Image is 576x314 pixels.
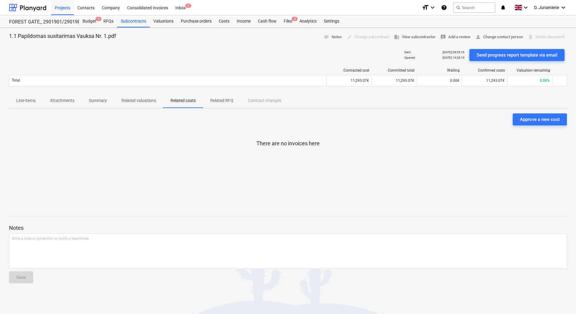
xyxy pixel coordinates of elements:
[324,34,329,40] span: notes
[321,32,344,42] button: Notes
[12,78,20,83] p: Total
[185,4,191,8] span: 1
[374,68,415,72] div: Committed total
[292,17,298,21] span: 3
[320,15,343,27] a: Settings
[465,68,505,72] div: Confirmed costs
[215,15,233,27] a: Costs
[522,4,529,11] i: keyboard_arrow_down
[450,78,459,83] span: 0.00€
[440,34,471,41] span: Add a review
[150,15,177,27] a: Valuations
[475,34,481,40] span: person
[79,15,100,27] div: Budget
[9,32,116,40] p: 1.1 Papildomas susitarimas Vauksa Nr. 1.pdf
[520,115,560,123] div: Approve a new cost
[121,97,156,104] p: Related valuations
[394,34,436,41] span: View subcontractor
[296,15,320,27] a: Analytics
[440,34,446,40] span: rate_review
[233,15,254,27] a: Income
[469,49,565,61] button: Send progress report template via email
[394,34,399,40] span: business
[50,97,74,104] p: Attachments
[441,4,447,11] i: Knowledge base
[540,78,550,83] span: 0.00%
[438,32,473,42] button: Add a review
[453,2,495,13] button: Search
[486,78,505,83] span: 11,293.07€
[326,76,371,85] div: 11,293.07€
[422,4,429,11] i: format_size
[475,34,523,41] span: Change contact person
[329,68,369,72] div: Contracted cost
[443,50,465,54] p: [DATE] 08:55:16
[473,32,525,42] button: Change contact person
[513,113,567,125] button: Approve a new cost
[171,97,196,104] p: Related costs
[210,97,233,104] p: Related RFQ
[477,51,557,59] div: Send progress report template via email
[9,19,72,25] div: FOREST GATE_ 2901901/2901902/2901903
[256,140,320,147] p: There are no invoices here
[16,97,36,104] p: Line-items
[404,56,415,60] p: Opened :
[100,15,117,27] a: RFQs
[510,68,550,72] div: Valuation remaining
[429,4,436,11] i: keyboard_arrow_down
[404,50,411,54] p: Sent :
[500,4,506,11] i: notifications
[443,56,465,60] p: [DATE] 14:33:19
[392,32,438,42] button: View subcontractor
[534,5,559,10] span: D. Jurseniene
[396,78,414,83] span: 11,293.07€
[89,97,107,104] p: Summary
[9,224,567,232] p: Notes
[419,68,460,72] div: Waiting
[280,15,296,27] div: Files
[79,15,100,27] a: Budget1
[117,15,150,27] a: Subcontracts
[95,17,102,21] span: 1
[546,285,576,314] iframe: Chat Widget
[177,15,215,27] a: Purchase orders
[560,4,567,11] i: keyboard_arrow_down
[324,34,342,41] span: Notes
[280,15,296,27] a: Files3
[254,15,280,27] a: Cash flow
[456,5,461,10] span: search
